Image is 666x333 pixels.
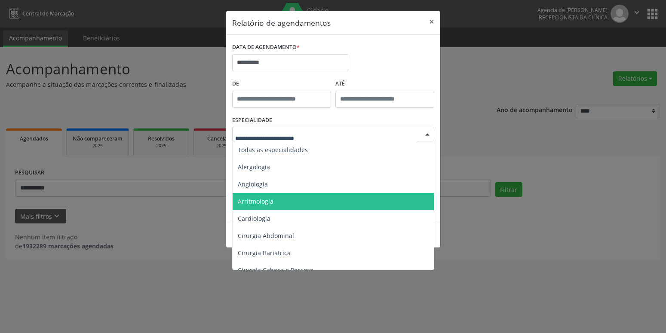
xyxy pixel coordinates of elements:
[238,146,308,154] span: Todas as especialidades
[238,232,294,240] span: Cirurgia Abdominal
[238,249,291,257] span: Cirurgia Bariatrica
[238,197,273,205] span: Arritmologia
[232,41,300,54] label: DATA DE AGENDAMENTO
[238,214,270,223] span: Cardiologia
[238,163,270,171] span: Alergologia
[335,77,434,91] label: ATÉ
[238,180,268,188] span: Angiologia
[232,77,331,91] label: De
[423,11,440,32] button: Close
[238,266,313,274] span: Cirurgia Cabeça e Pescoço
[232,114,272,127] label: ESPECIALIDADE
[232,17,331,28] h5: Relatório de agendamentos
